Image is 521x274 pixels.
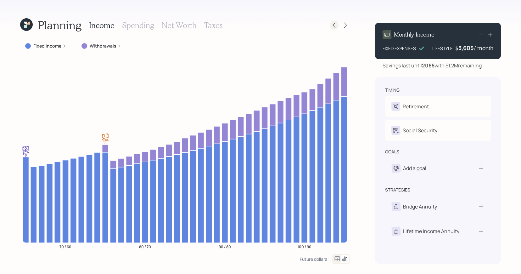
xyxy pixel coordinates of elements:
label: Fixed Income [33,43,61,49]
tspan: 70 / 60 [59,244,71,249]
h1: Planning [38,18,81,32]
tspan: 90 / 80 [219,244,231,249]
h3: Income [89,21,115,30]
tspan: 100 / 90 [297,244,311,249]
h4: $ [455,45,458,52]
h3: Spending [122,21,154,30]
h3: Net Worth [162,21,197,30]
div: timing [385,87,400,93]
tspan: 80 / 70 [139,244,151,249]
div: Social Security [403,127,437,134]
div: Retirement [403,103,429,110]
div: Bridge Annuity [403,203,437,210]
h4: / month [474,45,493,52]
div: FIXED EXPENSES [383,45,416,52]
div: Add a goal [403,164,426,172]
div: goals [385,149,399,155]
div: Future dollars [300,256,327,262]
label: Withdrawals [90,43,116,49]
div: 3,605 [458,44,474,52]
h4: Monthly Income [394,31,434,38]
div: strategies [385,187,410,193]
div: Lifetime Income Annuity [403,227,459,235]
div: LIFESTYLE [432,45,453,52]
b: 2065 [422,62,434,69]
div: Savings last until with $1.2M remaining [383,62,482,69]
h3: Taxes [204,21,222,30]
